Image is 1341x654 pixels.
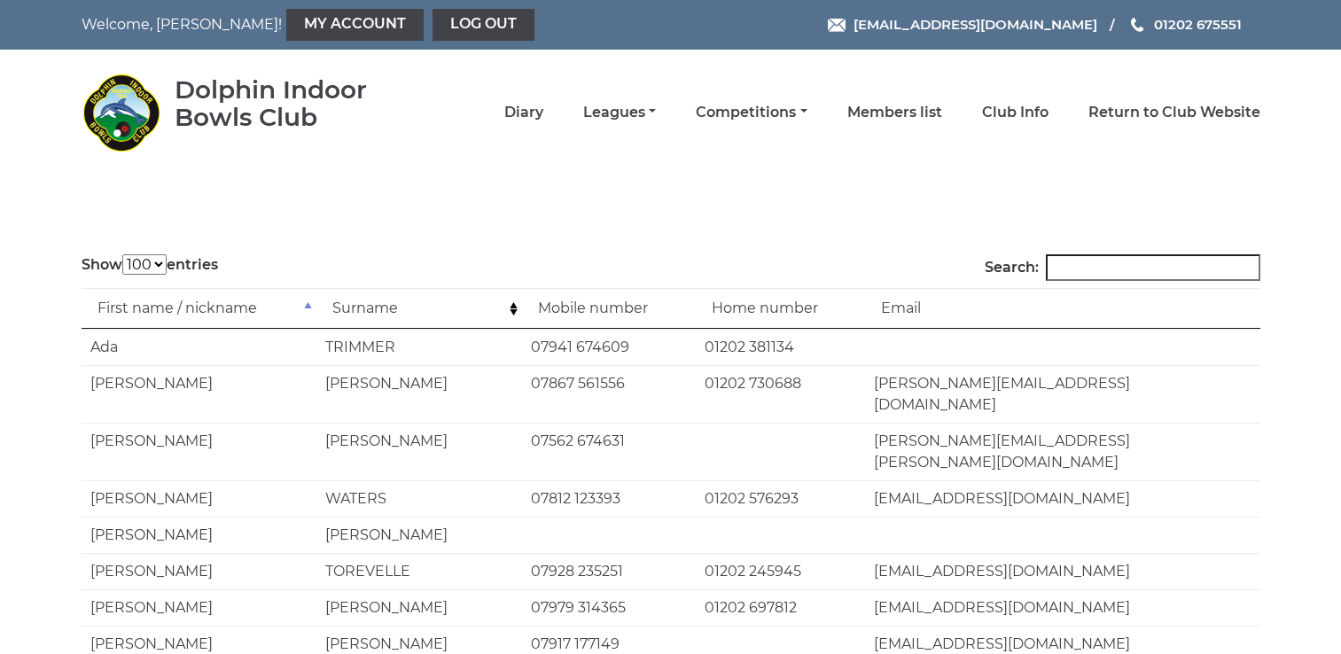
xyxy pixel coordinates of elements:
div: Dolphin Indoor Bowls Club [175,76,418,131]
a: Log out [433,9,534,41]
a: Leagues [583,103,656,122]
img: Dolphin Indoor Bowls Club [82,73,161,152]
td: 07812 123393 [522,480,696,517]
img: Phone us [1131,18,1143,32]
a: Email [EMAIL_ADDRESS][DOMAIN_NAME] [828,14,1097,35]
input: Search: [1046,254,1260,281]
td: 01202 381134 [696,329,865,365]
td: [EMAIL_ADDRESS][DOMAIN_NAME] [865,589,1260,626]
td: 07562 674631 [522,423,696,480]
td: [PERSON_NAME] [316,423,522,480]
td: [PERSON_NAME][EMAIL_ADDRESS][DOMAIN_NAME] [865,365,1260,423]
a: Diary [504,103,543,122]
td: 07979 314365 [522,589,696,626]
td: 01202 245945 [696,553,865,589]
td: 07867 561556 [522,365,696,423]
td: 01202 730688 [696,365,865,423]
td: [PERSON_NAME] [316,365,522,423]
img: Email [828,19,846,32]
td: TRIMMER [316,329,522,365]
td: First name / nickname: activate to sort column descending [82,288,316,329]
td: [PERSON_NAME] [82,480,316,517]
td: TOREVELLE [316,553,522,589]
select: Showentries [122,254,167,275]
td: [PERSON_NAME] [316,589,522,626]
td: [PERSON_NAME] [82,553,316,589]
td: [PERSON_NAME] [82,365,316,423]
td: [EMAIL_ADDRESS][DOMAIN_NAME] [865,480,1260,517]
td: 01202 697812 [696,589,865,626]
a: Return to Club Website [1088,103,1260,122]
td: WATERS [316,480,522,517]
span: [EMAIL_ADDRESS][DOMAIN_NAME] [854,16,1097,33]
td: Email [865,288,1260,329]
td: 01202 576293 [696,480,865,517]
nav: Welcome, [PERSON_NAME]! [82,9,557,41]
span: 01202 675551 [1154,16,1242,33]
td: [EMAIL_ADDRESS][DOMAIN_NAME] [865,553,1260,589]
td: [PERSON_NAME] [82,517,316,553]
td: Mobile number [522,288,696,329]
label: Search: [985,254,1260,281]
a: Competitions [696,103,807,122]
a: My Account [286,9,424,41]
td: Surname: activate to sort column ascending [316,288,522,329]
a: Club Info [982,103,1049,122]
td: 07928 235251 [522,553,696,589]
td: [PERSON_NAME] [82,423,316,480]
label: Show entries [82,254,218,276]
td: Home number [696,288,865,329]
td: Ada [82,329,316,365]
td: [PERSON_NAME] [316,517,522,553]
a: Phone us 01202 675551 [1128,14,1242,35]
td: [PERSON_NAME] [82,589,316,626]
td: [PERSON_NAME][EMAIL_ADDRESS][PERSON_NAME][DOMAIN_NAME] [865,423,1260,480]
a: Members list [847,103,942,122]
td: 07941 674609 [522,329,696,365]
